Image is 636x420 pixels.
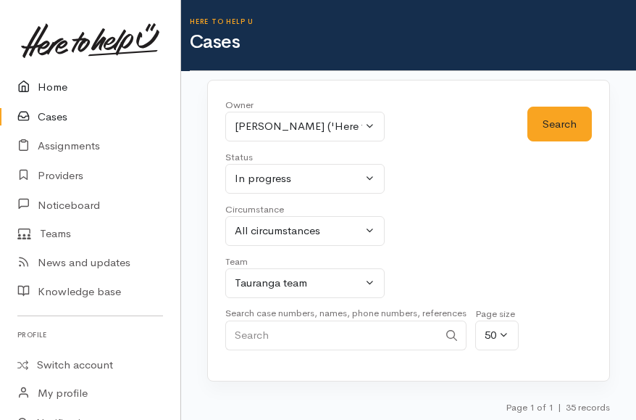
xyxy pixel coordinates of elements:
div: Circumstance [225,202,385,217]
button: Rachel Proctor ('Here to help u') [225,112,385,141]
h6: Here to help u [190,17,636,25]
span: | [558,401,561,413]
div: Page size [475,307,519,321]
div: [PERSON_NAME] ('Here to help u') [235,118,362,135]
small: Page 1 of 1 35 records [506,401,610,413]
div: 50 [485,327,496,344]
button: Search [527,107,592,142]
div: Status [225,150,385,165]
div: Tauranga team [235,275,362,292]
button: Tauranga team [225,268,385,298]
div: In progress [235,170,362,187]
h6: Profile [17,325,163,345]
h1: Cases [190,32,636,53]
button: All circumstances [225,216,385,246]
small: Search case numbers, names, phone numbers, references [225,307,466,319]
div: All circumstances [235,223,362,239]
div: Owner [225,98,385,112]
input: Search [225,321,438,350]
button: In progress [225,164,385,194]
div: Team [225,255,385,269]
button: 50 [475,321,519,350]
